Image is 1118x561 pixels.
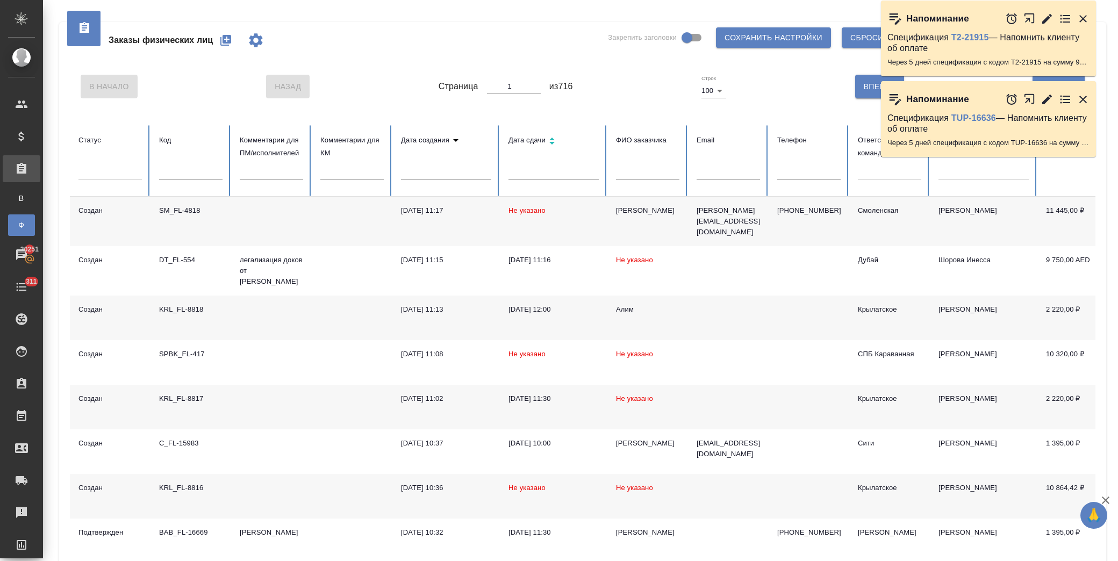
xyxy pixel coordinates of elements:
a: Ф [8,214,35,236]
label: Строк [701,76,716,81]
div: Телефон [777,134,841,147]
p: Через 5 дней спецификация с кодом Т2-21915 на сумму 9735.6 RUB будет просрочена [887,57,1090,68]
span: Не указано [508,350,546,358]
div: KRL_FL-8817 [159,393,223,404]
span: из 716 [549,80,573,93]
div: SPBK_FL-417 [159,349,223,359]
span: Закрепить заголовки [608,32,677,43]
div: ФИО заказчика [616,134,679,147]
div: Сортировка [401,134,491,147]
button: Сохранить настройки [716,27,831,48]
div: [PERSON_NAME] [616,205,679,216]
div: DT_FL-554 [159,255,223,265]
td: 10 864,42 ₽ [1037,474,1118,519]
button: Отложить [1005,93,1018,106]
td: [PERSON_NAME] [930,385,1037,429]
div: [PERSON_NAME] [858,527,921,538]
span: Страница [439,80,478,93]
span: Не указано [508,206,546,214]
div: BAB_FL-16669 [159,527,223,538]
p: легализация доков от [PERSON_NAME] [240,255,303,287]
a: 311 [3,274,40,300]
div: Комментарии для КМ [320,134,384,160]
div: 100 [701,83,726,98]
a: В [8,188,35,209]
span: Заказы физических лиц [109,34,213,47]
div: [DATE] 11:30 [508,393,599,404]
div: Крылатское [858,304,921,315]
td: 10 320,00 ₽ [1037,340,1118,385]
div: [DATE] 10:37 [401,438,491,449]
button: Создать [213,27,239,53]
p: [PHONE_NUMBER] [777,527,841,538]
p: Спецификация — Напомнить клиенту об оплате [887,32,1090,54]
a: Т2-21915 [951,33,989,42]
div: Создан [78,349,142,359]
div: [DATE] 10:36 [401,483,491,493]
span: Вперед [864,80,895,93]
p: Через 5 дней спецификация с кодом TUP-16636 на сумму 2231.5 RUB будет просрочена [887,138,1090,148]
div: Статус [78,134,142,147]
div: [DATE] 12:00 [508,304,599,315]
td: Шорова Инесса [930,246,1037,296]
p: [PERSON_NAME][EMAIL_ADDRESS][DOMAIN_NAME] [697,205,760,238]
div: SM_FL-4818 [159,205,223,216]
div: C_FL-15983 [159,438,223,449]
div: KRL_FL-8816 [159,483,223,493]
span: Сбросить все настройки [850,31,962,45]
span: 311 [19,276,44,287]
span: Не указано [616,394,653,402]
div: Смоленская [858,205,921,216]
button: Перейти в todo [1059,93,1072,106]
button: Отложить [1005,12,1018,25]
td: [PERSON_NAME] [930,197,1037,246]
div: Код [159,134,223,147]
td: [PERSON_NAME] [930,340,1037,385]
a: 20251 [3,241,40,268]
div: Алим [616,304,679,315]
div: Сити [858,438,921,449]
td: 2 220,00 ₽ [1037,296,1118,340]
div: [DATE] 11:08 [401,349,491,359]
div: Дубай [858,255,921,265]
td: 9 750,00 AED [1037,246,1118,296]
td: [PERSON_NAME] [930,429,1037,474]
div: [DATE] 10:00 [508,438,599,449]
a: TUP-16636 [951,113,996,123]
div: Создан [78,205,142,216]
button: Открыть в новой вкладке [1023,88,1036,111]
span: Не указано [616,484,653,492]
div: [DATE] 11:17 [401,205,491,216]
div: СПБ Караванная [858,349,921,359]
div: Ответственная команда [858,134,921,160]
span: Ф [13,220,30,231]
div: [DATE] 11:16 [508,255,599,265]
td: [PERSON_NAME] [930,296,1037,340]
span: Не указано [616,256,653,264]
div: KRL_FL-8818 [159,304,223,315]
div: Крылатское [858,393,921,404]
div: [DATE] 11:02 [401,393,491,404]
div: Подтвержден [78,527,142,538]
div: [PERSON_NAME] [616,527,679,538]
button: Открыть в новой вкладке [1023,7,1036,30]
div: Создан [78,393,142,404]
button: Вперед [855,75,904,98]
div: [DATE] 10:32 [401,527,491,538]
div: [DATE] 11:30 [508,527,599,538]
button: Закрыть [1077,12,1090,25]
p: Спецификация — Напомнить клиенту об оплате [887,113,1090,134]
button: Закрыть [1077,93,1090,106]
td: 1 395,00 ₽ [1037,429,1118,474]
span: 🙏 [1085,504,1103,527]
td: [PERSON_NAME] [930,474,1037,519]
button: 🙏 [1080,502,1107,529]
button: Сбросить все настройки [842,27,971,48]
button: Редактировать [1041,12,1053,25]
p: [PHONE_NUMBER] [777,205,841,216]
span: Не указано [616,350,653,358]
div: Создан [78,304,142,315]
button: Редактировать [1041,93,1053,106]
div: Создан [78,255,142,265]
td: 2 220,00 ₽ [1037,385,1118,429]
